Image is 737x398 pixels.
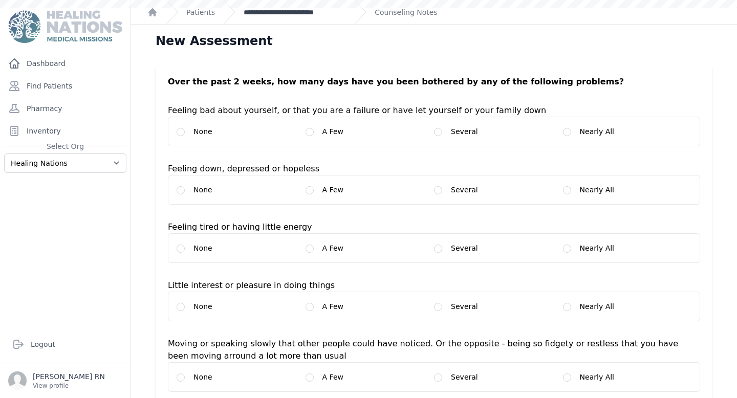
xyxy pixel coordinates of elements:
span: Select Org [42,141,88,151]
input: Several [434,186,442,194]
input: None [177,186,185,194]
span: A Few [322,373,343,381]
span: A Few [322,127,343,136]
input: A Few [306,373,314,382]
img: Medical Missions EMR [8,10,122,43]
span: Several [451,373,478,381]
span: Nearly All [580,186,614,194]
span: Nearly All [580,302,614,311]
span: None [193,244,212,252]
a: Pharmacy [4,98,126,119]
input: Several [434,128,442,136]
span: Several [451,186,478,194]
input: Nearly All [563,373,571,382]
input: A Few [306,186,314,194]
span: Several [451,127,478,136]
a: Inventory [4,121,126,141]
p: View profile [33,382,105,390]
h1: New Assessment [156,33,273,49]
input: Nearly All [563,303,571,311]
input: Nearly All [563,186,571,194]
span: Several [451,244,478,252]
a: Logout [8,334,122,355]
a: Find Patients [4,76,126,96]
span: Nearly All [580,373,614,381]
input: Several [434,245,442,253]
input: A Few [306,128,314,136]
input: Several [434,303,442,311]
span: A Few [322,302,343,311]
span: Little interest or pleasure in doing things [168,280,335,290]
span: None [193,302,212,311]
a: Counseling Notes [375,7,437,17]
span: Feeling tired or having little energy [168,222,312,232]
input: Several [434,373,442,382]
input: Nearly All [563,128,571,136]
input: None [177,303,185,311]
input: None [177,128,185,136]
span: None [193,186,212,194]
input: None [177,245,185,253]
span: None [193,373,212,381]
span: Several [451,302,478,311]
p: Over the past 2 weeks, how many days have you been bothered by any of the following problems? [168,76,700,88]
span: Nearly All [580,127,614,136]
span: Moving or speaking slowly that other people could have noticed. Or the opposite - being so fidget... [168,339,678,361]
span: Nearly All [580,244,614,252]
input: None [177,373,185,382]
span: Feeling bad about yourself, or that you are a failure or have let yourself or your family down [168,105,546,115]
input: A Few [306,245,314,253]
span: None [193,127,212,136]
p: [PERSON_NAME] RN [33,371,105,382]
a: Dashboard [4,53,126,74]
a: [PERSON_NAME] RN View profile [8,371,122,390]
input: Nearly All [563,245,571,253]
span: A Few [322,186,343,194]
input: A Few [306,303,314,311]
a: Patients [186,7,215,17]
span: Feeling down, depressed or hopeless [168,164,319,173]
span: A Few [322,244,343,252]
